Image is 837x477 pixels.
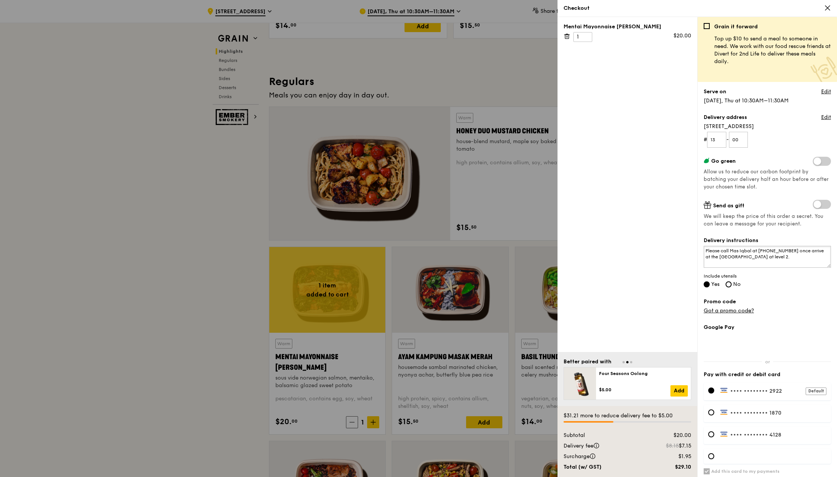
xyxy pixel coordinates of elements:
input: Floor [707,132,726,148]
span: •••• •••• [730,388,756,394]
div: $20.00 [673,32,691,40]
div: Better paired with [564,358,612,366]
span: No [733,281,741,287]
div: Mentai Mayonnaise [PERSON_NAME] [564,23,691,31]
span: Go to slide 3 [630,361,632,363]
div: $20.00 [650,432,696,439]
a: Add [670,385,688,397]
span: Allow us to reduce our carbon footprint by batching your delivery half an hour before or after yo... [704,169,829,190]
span: Go to slide 2 [626,361,629,363]
div: $29.10 [650,463,696,471]
input: No [726,281,732,287]
label: Delivery instructions [704,237,831,244]
label: •••• 2922 [720,387,826,394]
span: Yes [711,281,720,287]
span: $8.15 [666,443,679,449]
label: •••• 1870 [720,409,826,416]
span: Go to slide 1 [622,361,625,363]
h6: Add this card to my payments [711,468,780,474]
label: Pay with credit or debit card [704,371,831,378]
div: $31.21 more to reduce delivery fee to $5.00 [564,412,691,420]
b: Grain it forward [714,23,758,30]
span: [DATE], Thu at 10:30AM–11:30AM [704,97,789,104]
form: # - [704,132,831,148]
div: $1.95 [650,453,696,460]
a: Edit [821,88,831,96]
div: Four Seasons Oolong [599,370,688,377]
label: Delivery address [704,114,747,121]
div: $5.00 [599,387,670,393]
span: •••• •••• [730,410,756,416]
div: Subtotal [559,432,650,439]
label: •••• 4128 [720,431,826,438]
span: We will keep the price of this order a secret. You can leave a message for your recipient. [704,213,831,228]
img: Payment by Visa [720,431,728,437]
div: Default [806,387,826,395]
div: Delivery fee [559,442,639,450]
input: Unit [729,132,748,148]
p: Top up $10 to send a meal to someone in need. We work with our food rescue friends at Divert for ... [714,35,831,65]
label: Google Pay [704,324,831,331]
img: Meal donation [811,57,837,83]
span: •••• •••• [730,432,756,438]
label: Serve on [704,88,726,96]
input: Add this card to my payments [704,468,710,474]
div: Checkout [564,5,831,12]
iframe: Secure payment button frame [704,336,831,352]
span: [STREET_ADDRESS] [704,123,831,130]
span: Send as gift [713,202,744,209]
a: Got a promo code? [704,307,754,314]
a: Edit [821,114,831,121]
div: $7.15 [639,442,696,450]
img: Payment by Visa [720,387,728,393]
span: Include utensils [704,273,831,279]
div: Surcharge [559,453,650,460]
label: Promo code [704,298,831,306]
span: Go green [711,158,736,164]
iframe: Secure card payment input frame [720,453,826,459]
img: Payment by Visa [720,409,728,415]
div: Total (w/ GST) [559,463,650,471]
input: Yes [704,281,710,287]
